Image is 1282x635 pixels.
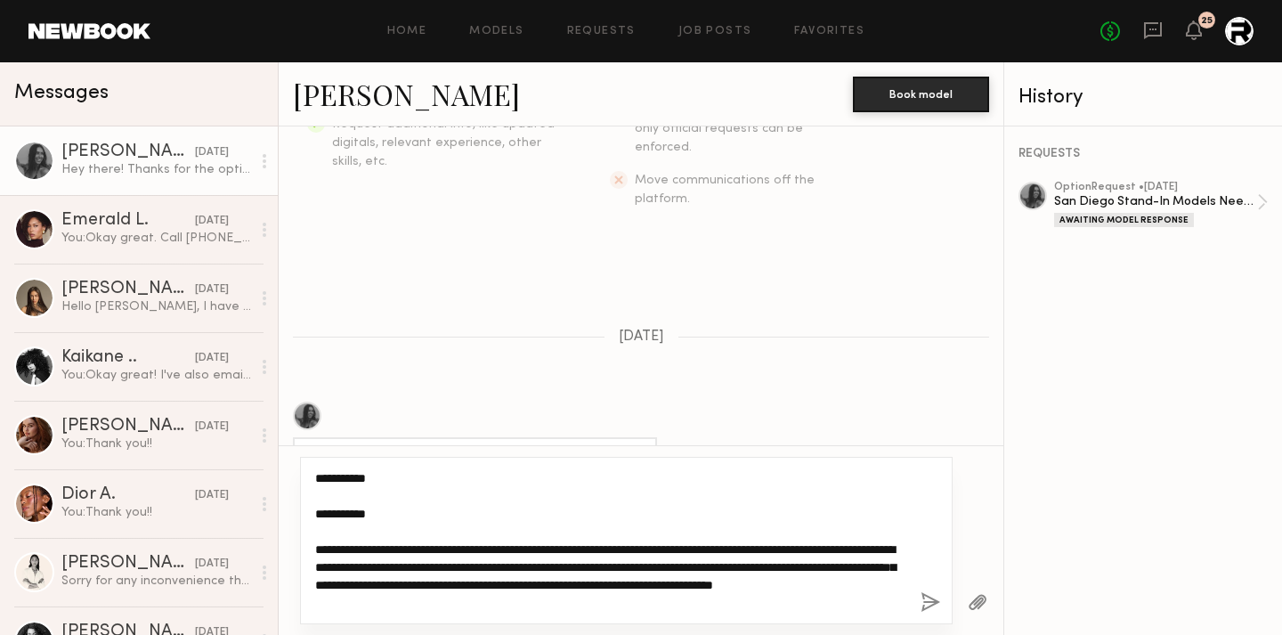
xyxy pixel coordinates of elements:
[61,298,251,315] div: Hello [PERSON_NAME], I have accepted offer. Please reply [PERSON_NAME] Thanks
[1054,182,1257,193] div: option Request • [DATE]
[1054,182,1268,227] a: optionRequest •[DATE]San Diego Stand-In Models Needed (10/22)Awaiting Model Response
[195,281,229,298] div: [DATE]
[61,436,251,452] div: You: Thank you!!
[195,487,229,504] div: [DATE]
[61,143,195,161] div: [PERSON_NAME]
[61,212,195,230] div: Emerald L.
[332,118,555,167] span: Request additional info, like updated digitals, relevant experience, other skills, etc.
[61,367,251,384] div: You: Okay great! I've also emailed them to see what next steps are and will let you know as well!
[195,556,229,573] div: [DATE]
[853,85,989,101] a: Book model
[1018,148,1268,160] div: REQUESTS
[61,504,251,521] div: You: Thank you!!
[387,26,427,37] a: Home
[61,555,195,573] div: [PERSON_NAME]
[678,26,752,37] a: Job Posts
[61,573,251,590] div: Sorry for any inconvenience this may cause
[567,26,636,37] a: Requests
[195,350,229,367] div: [DATE]
[195,144,229,161] div: [DATE]
[14,83,109,103] span: Messages
[1201,16,1213,26] div: 25
[61,161,251,178] div: Hey there! Thanks for the option request. Is there any wiggle room on rate? Typically I don’t dri...
[195,213,229,230] div: [DATE]
[293,75,520,113] a: [PERSON_NAME]
[61,486,195,504] div: Dior A.
[61,418,195,436] div: [PERSON_NAME]
[794,26,864,37] a: Favorites
[635,175,815,205] span: Move communications off the platform.
[469,26,523,37] a: Models
[635,104,860,153] span: Expect verbal commitments to hold - only official requests can be enforced.
[853,77,989,112] button: Book model
[61,230,251,247] div: You: Okay great. Call [PHONE_NUMBER] when you get to the door! I can let you in.
[61,349,195,367] div: Kaikane ..
[195,419,229,436] div: [DATE]
[1054,193,1257,210] div: San Diego Stand-In Models Needed (10/22)
[1018,87,1268,108] div: History
[619,330,664,345] span: [DATE]
[61,281,195,298] div: [PERSON_NAME]
[1054,213,1194,227] div: Awaiting Model Response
